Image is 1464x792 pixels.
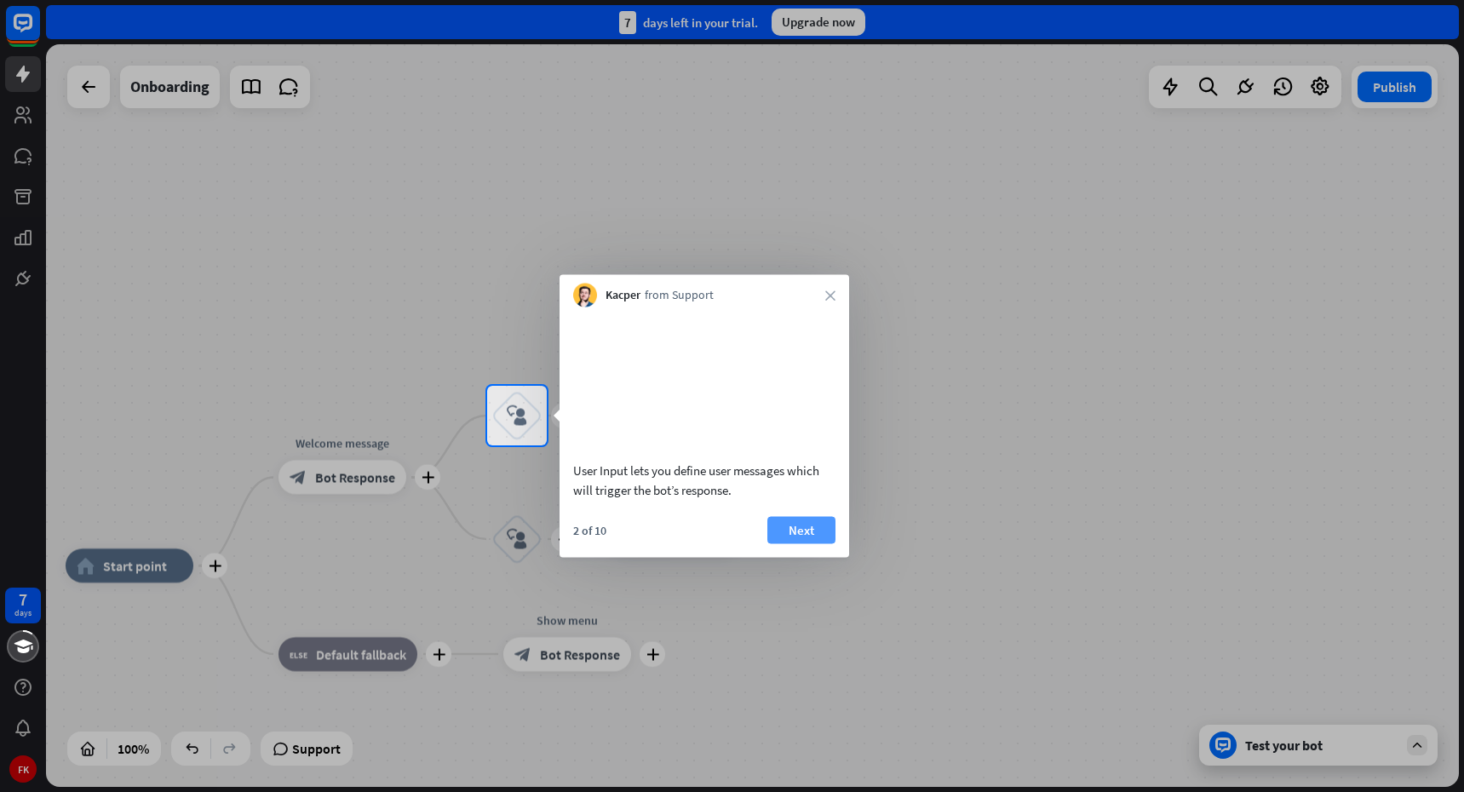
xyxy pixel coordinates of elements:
span: Kacper [606,287,640,304]
span: from Support [645,287,714,304]
div: User Input lets you define user messages which will trigger the bot’s response. [573,460,835,499]
i: block_user_input [507,405,527,426]
div: 2 of 10 [573,522,606,537]
button: Next [767,516,835,543]
i: close [825,290,835,301]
